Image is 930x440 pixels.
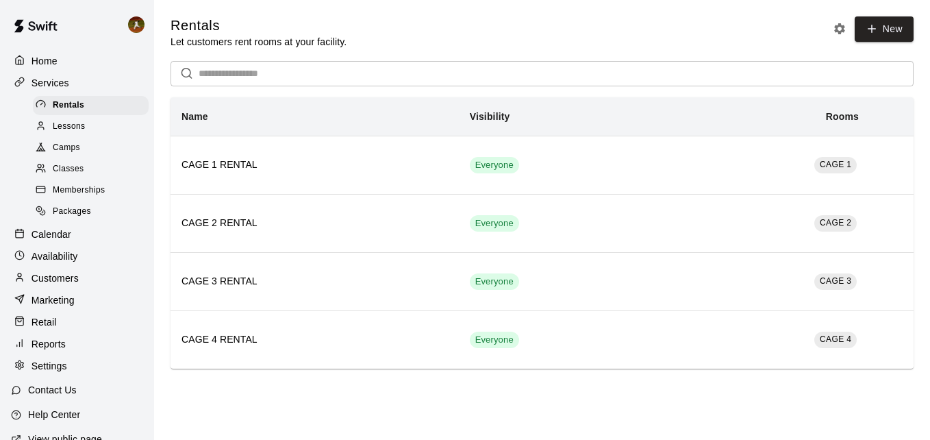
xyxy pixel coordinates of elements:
a: Retail [11,312,143,332]
p: Availability [32,249,78,263]
span: Rentals [53,99,84,112]
button: Rental settings [829,19,850,39]
a: Availability [11,246,143,267]
div: This service is visible to all of your customers [470,273,519,290]
p: Settings [32,359,67,373]
p: Reports [32,337,66,351]
div: Packages [33,202,149,221]
b: Name [181,111,208,122]
p: Services [32,76,69,90]
a: Marketing [11,290,143,310]
a: Camps [33,138,154,159]
span: Everyone [470,159,519,172]
div: Memberships [33,181,149,200]
p: Retail [32,315,57,329]
h6: CAGE 4 RENTAL [181,332,448,347]
a: New [855,16,914,42]
h5: Rentals [171,16,347,35]
div: Classes [33,160,149,179]
span: CAGE 2 [820,218,851,228]
div: This service is visible to all of your customers [470,215,519,232]
p: Help Center [28,408,80,421]
span: CAGE 1 [820,160,851,169]
span: Camps [53,141,80,155]
a: Calendar [11,224,143,245]
a: Customers [11,268,143,289]
div: Rentals [33,96,149,115]
b: Rooms [826,111,859,122]
div: Cody Hansen [125,11,154,38]
img: Cody Hansen [128,16,144,33]
div: This service is visible to all of your customers [470,332,519,348]
span: Memberships [53,184,105,197]
a: Settings [11,356,143,376]
span: Everyone [470,217,519,230]
span: Everyone [470,276,519,289]
span: CAGE 3 [820,276,851,286]
b: Visibility [470,111,510,122]
a: Reports [11,334,143,354]
table: simple table [171,97,914,369]
span: Everyone [470,334,519,347]
div: Camps [33,138,149,158]
a: Classes [33,159,154,180]
span: Lessons [53,120,86,134]
p: Home [32,54,58,68]
p: Let customers rent rooms at your facility. [171,35,347,49]
a: Packages [33,201,154,223]
a: Services [11,73,143,93]
p: Contact Us [28,383,77,397]
p: Calendar [32,228,71,241]
a: Lessons [33,116,154,137]
div: This service is visible to all of your customers [470,157,519,173]
a: Home [11,51,143,71]
h6: CAGE 3 RENTAL [181,274,448,289]
span: Packages [53,205,91,219]
span: Classes [53,162,84,176]
h6: CAGE 1 RENTAL [181,158,448,173]
a: Memberships [33,180,154,201]
a: Rentals [33,95,154,116]
span: CAGE 4 [820,334,851,344]
h6: CAGE 2 RENTAL [181,216,448,231]
div: Lessons [33,117,149,136]
p: Marketing [32,293,75,307]
p: Customers [32,271,79,285]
